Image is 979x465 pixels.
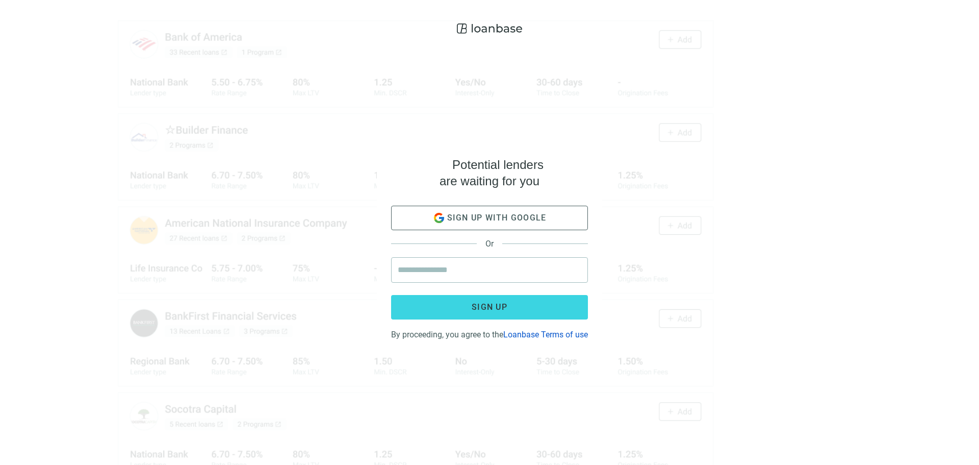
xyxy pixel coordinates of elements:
a: Loanbase Terms of use [503,330,588,339]
h4: Potential lenders are waiting for you [435,157,544,189]
button: Sign up [391,295,588,320]
span: Sign up [472,302,507,312]
button: Sign up with google [391,206,588,230]
span: Or [477,239,502,249]
span: Sign up with google [447,213,547,223]
div: By proceeding, you agree to the [391,328,588,339]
